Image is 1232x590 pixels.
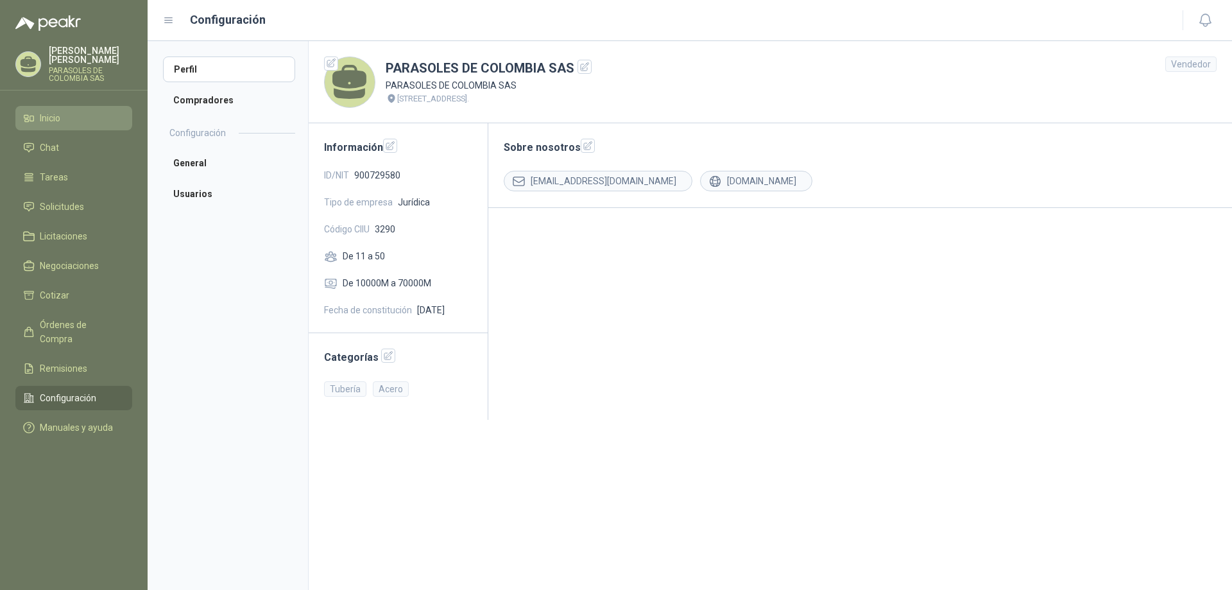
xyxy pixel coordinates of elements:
[40,318,120,346] span: Órdenes de Compra
[40,391,96,405] span: Configuración
[163,181,295,207] a: Usuarios
[40,361,87,376] span: Remisiones
[398,195,430,209] span: Jurídica
[15,15,81,31] img: Logo peakr
[343,276,431,290] span: De 10000M a 70000M
[397,92,469,105] p: [STREET_ADDRESS].
[163,87,295,113] a: Compradores
[324,168,349,182] span: ID/NIT
[15,135,132,160] a: Chat
[40,141,59,155] span: Chat
[324,349,472,365] h2: Categorías
[1165,56,1217,72] div: Vendedor
[190,11,266,29] h1: Configuración
[40,200,84,214] span: Solicitudes
[15,283,132,308] a: Cotizar
[40,288,69,302] span: Cotizar
[700,171,812,191] div: [DOMAIN_NAME]
[40,229,87,243] span: Licitaciones
[15,195,132,219] a: Solicitudes
[504,139,1217,155] h2: Sobre nosotros
[15,165,132,189] a: Tareas
[343,249,385,263] span: De 11 a 50
[354,168,400,182] span: 900729580
[15,356,132,381] a: Remisiones
[163,56,295,82] a: Perfil
[15,415,132,440] a: Manuales y ayuda
[169,126,226,140] h2: Configuración
[375,222,395,236] span: 3290
[324,381,366,397] div: Tubería
[15,254,132,278] a: Negociaciones
[324,303,412,317] span: Fecha de constitución
[504,171,692,191] div: [EMAIL_ADDRESS][DOMAIN_NAME]
[49,46,132,64] p: [PERSON_NAME] [PERSON_NAME]
[417,303,445,317] span: [DATE]
[324,139,472,155] h2: Información
[386,58,592,78] h1: PARASOLES DE COLOMBIA SAS
[15,313,132,351] a: Órdenes de Compra
[373,381,409,397] div: Acero
[40,259,99,273] span: Negociaciones
[40,170,68,184] span: Tareas
[15,224,132,248] a: Licitaciones
[324,195,393,209] span: Tipo de empresa
[49,67,132,82] p: PARASOLES DE COLOMBIA SAS
[40,111,60,125] span: Inicio
[15,386,132,410] a: Configuración
[324,222,370,236] span: Código CIIU
[386,78,592,92] p: PARASOLES DE COLOMBIA SAS
[40,421,113,435] span: Manuales y ayuda
[163,150,295,176] a: General
[15,106,132,130] a: Inicio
